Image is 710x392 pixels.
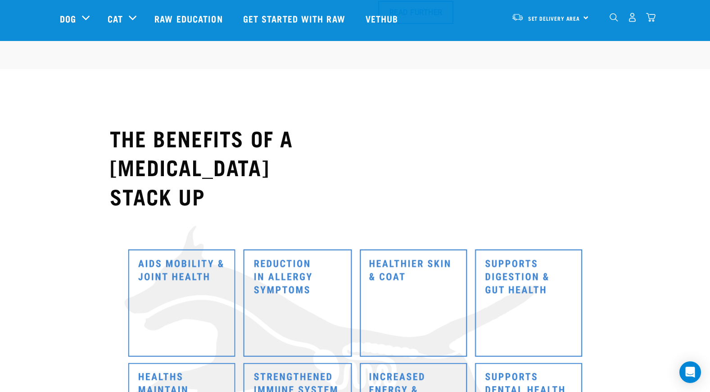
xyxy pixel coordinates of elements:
img: home-icon-1@2x.png [610,13,618,22]
a: Get started with Raw [234,0,357,36]
a: Raw Education [145,0,234,36]
a: Cat [108,12,123,25]
div: Open Intercom Messenger [679,361,701,383]
a: Dog [60,12,76,25]
h2: THE BENEFITS OF A [MEDICAL_DATA] STACK UP [110,123,332,210]
img: home-icon@2x.png [646,13,656,22]
img: van-moving.png [511,13,524,21]
a: Vethub [357,0,410,36]
img: user.png [628,13,637,22]
span: Set Delivery Area [528,17,580,20]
